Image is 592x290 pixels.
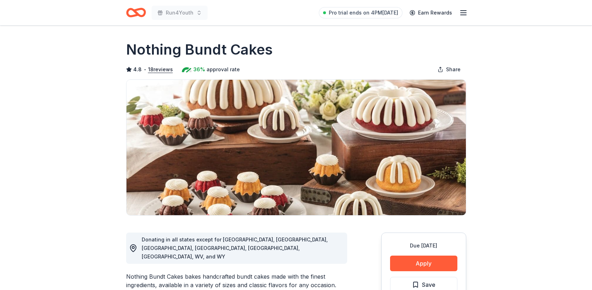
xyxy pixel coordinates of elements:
span: Save [422,280,435,289]
span: 4.8 [133,65,142,74]
h1: Nothing Bundt Cakes [126,40,273,60]
a: Earn Rewards [405,6,456,19]
span: Share [446,65,461,74]
a: Pro trial ends on 4PM[DATE] [319,7,402,18]
span: approval rate [207,65,240,74]
span: Pro trial ends on 4PM[DATE] [329,9,398,17]
div: Due [DATE] [390,241,457,250]
a: Home [126,4,146,21]
button: Run4Youth [152,6,208,20]
span: 36% [193,65,205,74]
span: Donating in all states except for [GEOGRAPHIC_DATA], [GEOGRAPHIC_DATA], [GEOGRAPHIC_DATA], [GEOGR... [142,236,328,260]
button: Apply [390,256,457,271]
span: Run4Youth [166,9,193,17]
img: Image for Nothing Bundt Cakes [126,80,466,215]
button: 18reviews [148,65,173,74]
button: Share [432,62,466,77]
span: • [143,67,146,72]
